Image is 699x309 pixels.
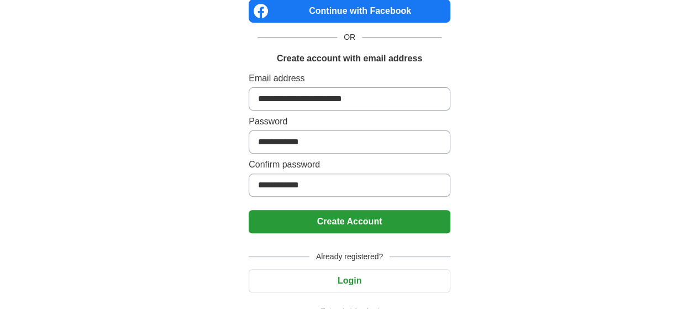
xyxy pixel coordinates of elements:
[249,269,450,292] button: Login
[249,158,450,171] label: Confirm password
[337,32,362,43] span: OR
[249,210,450,233] button: Create Account
[249,115,450,128] label: Password
[309,251,390,263] span: Already registered?
[277,52,422,65] h1: Create account with email address
[249,276,450,285] a: Login
[249,72,450,85] label: Email address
